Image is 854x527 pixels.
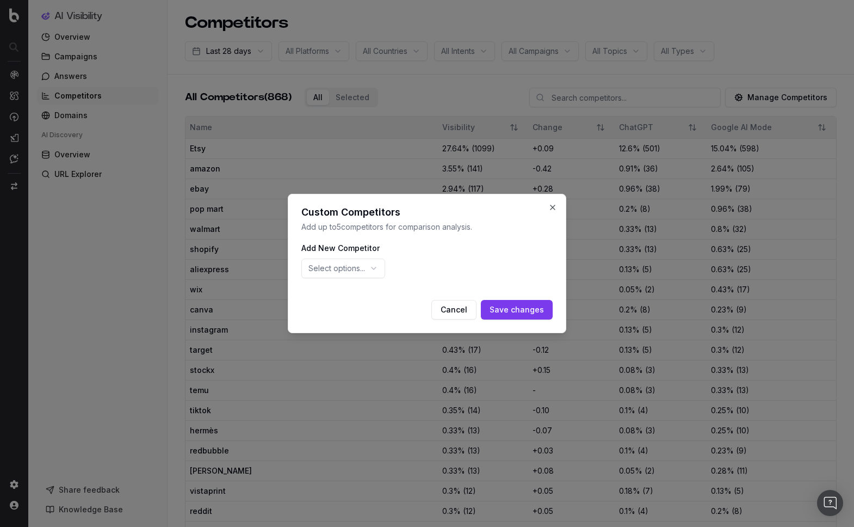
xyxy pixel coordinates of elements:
[301,222,553,232] p: Add up to 5 competitors for comparison analysis.
[431,300,476,320] button: Cancel
[301,207,553,217] h2: Custom Competitors
[481,300,553,320] button: Save changes
[308,263,365,274] span: Select options...
[301,243,380,253] label: Add New Competitor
